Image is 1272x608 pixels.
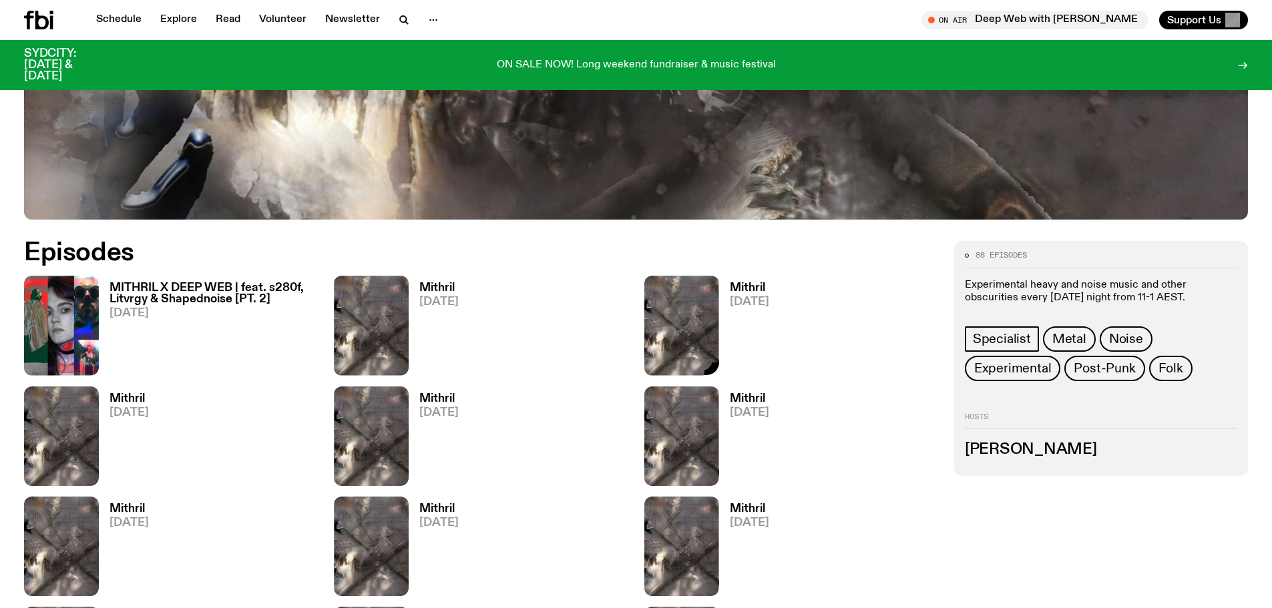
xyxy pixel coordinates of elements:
[251,11,314,29] a: Volunteer
[24,386,99,486] img: An abstract artwork in mostly grey, with a textural cross in the centre. There are metallic and d...
[730,503,769,515] h3: Mithril
[110,282,318,305] h3: MITHRIL X DEEP WEB | feat. s280f, Litvrgy & Shapednoise [PT. 2]
[334,276,409,375] img: An abstract artwork in mostly grey, with a textural cross in the centre. There are metallic and d...
[152,11,205,29] a: Explore
[497,59,776,71] p: ON SALE NOW! Long weekend fundraiser & music festival
[99,282,318,375] a: MITHRIL X DEEP WEB | feat. s280f, Litvrgy & Shapednoise [PT. 2][DATE]
[99,393,149,486] a: Mithril[DATE]
[1167,14,1221,26] span: Support Us
[1064,356,1144,381] a: Post-Punk
[644,497,719,596] img: An abstract artwork in mostly grey, with a textural cross in the centre. There are metallic and d...
[110,407,149,418] span: [DATE]
[719,503,769,596] a: Mithril[DATE]
[1109,332,1143,346] span: Noise
[208,11,248,29] a: Read
[965,413,1237,429] h2: Hosts
[921,11,1148,29] button: On AirDeep Web with [PERSON_NAME]
[1100,326,1152,352] a: Noise
[644,276,719,375] img: An abstract artwork in mostly grey, with a textural cross in the centre. There are metallic and d...
[110,517,149,529] span: [DATE]
[730,282,769,294] h3: Mithril
[419,296,459,308] span: [DATE]
[719,282,769,375] a: Mithril[DATE]
[24,48,110,82] h3: SYDCITY: [DATE] & [DATE]
[110,393,149,404] h3: Mithril
[730,296,769,308] span: [DATE]
[88,11,150,29] a: Schedule
[419,393,459,404] h3: Mithril
[730,407,769,418] span: [DATE]
[24,497,99,596] img: An abstract artwork in mostly grey, with a textural cross in the centre. There are metallic and d...
[1158,361,1183,376] span: Folk
[644,386,719,486] img: An abstract artwork in mostly grey, with a textural cross in the centre. There are metallic and d...
[99,503,149,596] a: Mithril[DATE]
[730,517,769,529] span: [DATE]
[973,332,1031,346] span: Specialist
[965,279,1237,304] p: Experimental heavy and noise music and other obscurities every [DATE] night from 11-1 AEST.
[1074,361,1135,376] span: Post-Punk
[1159,11,1248,29] button: Support Us
[965,442,1237,457] h3: [PERSON_NAME]
[409,503,459,596] a: Mithril[DATE]
[317,11,388,29] a: Newsletter
[419,282,459,294] h3: Mithril
[409,393,459,486] a: Mithril[DATE]
[419,503,459,515] h3: Mithril
[1043,326,1096,352] a: Metal
[110,503,149,515] h3: Mithril
[24,241,835,265] h2: Episodes
[334,497,409,596] img: An abstract artwork in mostly grey, with a textural cross in the centre. There are metallic and d...
[965,356,1061,381] a: Experimental
[334,386,409,486] img: An abstract artwork in mostly grey, with a textural cross in the centre. There are metallic and d...
[409,282,459,375] a: Mithril[DATE]
[419,517,459,529] span: [DATE]
[1149,356,1193,381] a: Folk
[730,393,769,404] h3: Mithril
[965,326,1039,352] a: Specialist
[719,393,769,486] a: Mithril[DATE]
[419,407,459,418] span: [DATE]
[974,361,1052,376] span: Experimental
[110,308,318,319] span: [DATE]
[1052,332,1086,346] span: Metal
[976,252,1027,259] span: 88 episodes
